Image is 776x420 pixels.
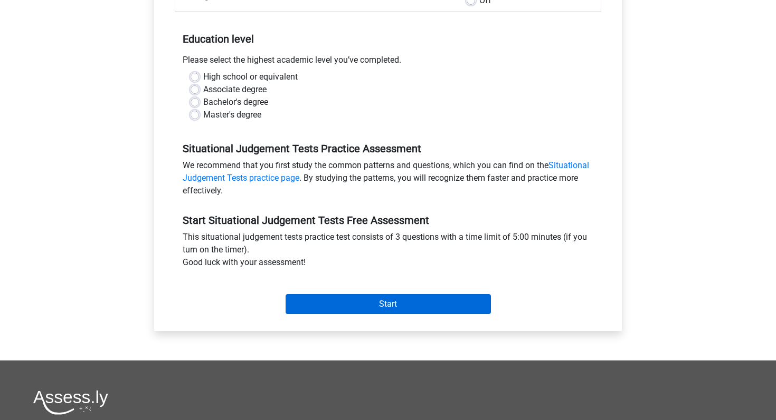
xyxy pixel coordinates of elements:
h5: Education level [183,28,593,50]
div: This situational judgement tests practice test consists of 3 questions with a time limit of 5:00 ... [175,231,601,273]
img: Assessly logo [33,390,108,415]
div: We recommend that you first study the common patterns and questions, which you can find on the . ... [175,159,601,201]
h5: Situational Judgement Tests Practice Assessment [183,142,593,155]
div: Please select the highest academic level you’ve completed. [175,54,601,71]
label: Bachelor's degree [203,96,268,109]
h5: Start Situational Judgement Tests Free Assessment [183,214,593,227]
input: Start [286,294,491,314]
label: High school or equivalent [203,71,298,83]
label: Associate degree [203,83,267,96]
label: Master's degree [203,109,261,121]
